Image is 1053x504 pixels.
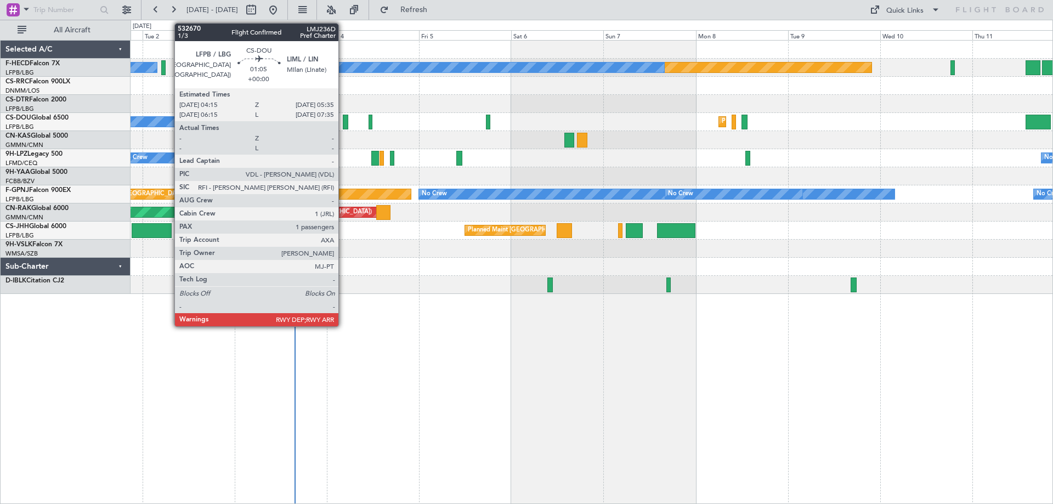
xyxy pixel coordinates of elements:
a: F-GPNJFalcon 900EX [5,187,71,194]
span: CS-DTR [5,97,29,103]
a: LFPB/LBG [5,69,34,77]
a: LFPB/LBG [5,231,34,240]
div: Sun 7 [603,30,695,40]
div: Planned Maint [GEOGRAPHIC_DATA] ([GEOGRAPHIC_DATA]) [468,222,641,239]
button: All Aircraft [12,21,119,39]
a: CN-RAKGlobal 6000 [5,205,69,212]
a: CS-DOUGlobal 6500 [5,115,69,121]
a: GMMN/CMN [5,213,43,222]
div: Fri 5 [419,30,511,40]
div: Tue 2 [143,30,235,40]
div: Unplanned Maint [GEOGRAPHIC_DATA] ([GEOGRAPHIC_DATA]) [191,204,372,220]
span: All Aircraft [29,26,116,34]
a: LFPB/LBG [5,123,34,131]
a: 9H-LPZLegacy 500 [5,151,63,157]
a: F-HECDFalcon 7X [5,60,60,67]
div: Thu 4 [327,30,419,40]
a: CS-DTRFalcon 2000 [5,97,66,103]
a: 9H-YAAGlobal 5000 [5,169,67,175]
div: Planned Maint [GEOGRAPHIC_DATA] ([GEOGRAPHIC_DATA]) [208,59,381,76]
div: Planned Maint [GEOGRAPHIC_DATA] ([GEOGRAPHIC_DATA]) [261,114,433,130]
span: CN-RAK [5,205,31,212]
div: No Crew [422,186,447,202]
div: Quick Links [886,5,924,16]
button: Refresh [375,1,440,19]
div: Wed 3 [235,30,327,40]
a: LFMD/CEQ [5,159,37,167]
div: No Crew [122,150,148,166]
a: LFPB/LBG [5,105,34,113]
div: No Crew [280,59,305,76]
input: Trip Number [33,2,97,18]
span: CS-RRC [5,78,29,85]
div: Planned Maint [GEOGRAPHIC_DATA] ([GEOGRAPHIC_DATA]) [722,114,895,130]
div: Mon 8 [696,30,788,40]
a: CS-JHHGlobal 6000 [5,223,66,230]
a: CN-KASGlobal 5000 [5,133,68,139]
button: Quick Links [864,1,946,19]
span: Refresh [391,6,437,14]
div: [DATE] [133,22,151,31]
span: 9H-VSLK [5,241,32,248]
a: LFPB/LBG [5,195,34,203]
a: FCBB/BZV [5,177,35,185]
a: CS-RRCFalcon 900LX [5,78,70,85]
div: Tue 9 [788,30,880,40]
div: Planned Maint [GEOGRAPHIC_DATA] ([GEOGRAPHIC_DATA]) [191,222,364,239]
a: WMSA/SZB [5,250,38,258]
span: 9H-YAA [5,169,30,175]
div: No Crew [668,186,693,202]
div: Planned Maint [GEOGRAPHIC_DATA] ([GEOGRAPHIC_DATA]) [80,186,253,202]
span: D-IBLK [5,278,26,284]
a: DNMM/LOS [5,87,39,95]
span: CS-JHH [5,223,29,230]
span: F-HECD [5,60,30,67]
span: CN-KAS [5,133,31,139]
div: Sat 6 [511,30,603,40]
span: F-GPNJ [5,187,29,194]
span: [DATE] - [DATE] [186,5,238,15]
span: 9H-LPZ [5,151,27,157]
a: GMMN/CMN [5,141,43,149]
div: Wed 10 [880,30,972,40]
a: D-IBLKCitation CJ2 [5,278,64,284]
span: CS-DOU [5,115,31,121]
a: 9H-VSLKFalcon 7X [5,241,63,248]
div: Planned Maint [GEOGRAPHIC_DATA] (Ataturk) [291,95,422,112]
